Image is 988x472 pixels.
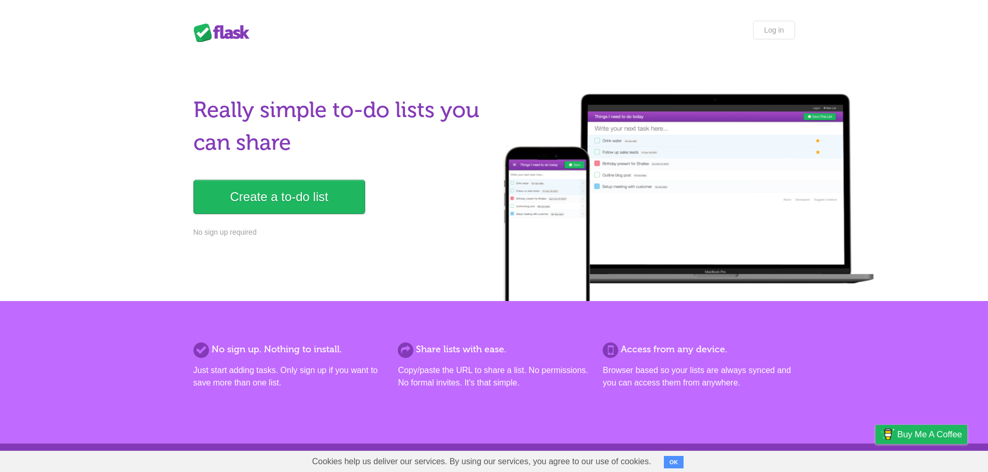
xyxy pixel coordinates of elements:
h2: No sign up. Nothing to install. [193,342,385,356]
p: Copy/paste the URL to share a list. No permissions. No formal invites. It's that simple. [398,364,590,389]
img: Buy me a coffee [881,425,895,443]
h2: Share lists with ease. [398,342,590,356]
p: Browser based so your lists are always synced and you can access them from anywhere. [603,364,795,389]
p: Just start adding tasks. Only sign up if you want to save more than one list. [193,364,385,389]
a: Buy me a coffee [875,425,967,444]
h1: Really simple to-do lists you can share [193,94,488,159]
span: Cookies help us deliver our services. By using our services, you agree to our use of cookies. [302,451,662,472]
p: No sign up required [193,227,488,238]
button: OK [664,456,684,468]
span: Buy me a coffee [897,425,962,444]
a: Create a to-do list [193,180,365,214]
div: Flask Lists [193,23,256,42]
h2: Access from any device. [603,342,795,356]
a: Log in [753,21,795,39]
